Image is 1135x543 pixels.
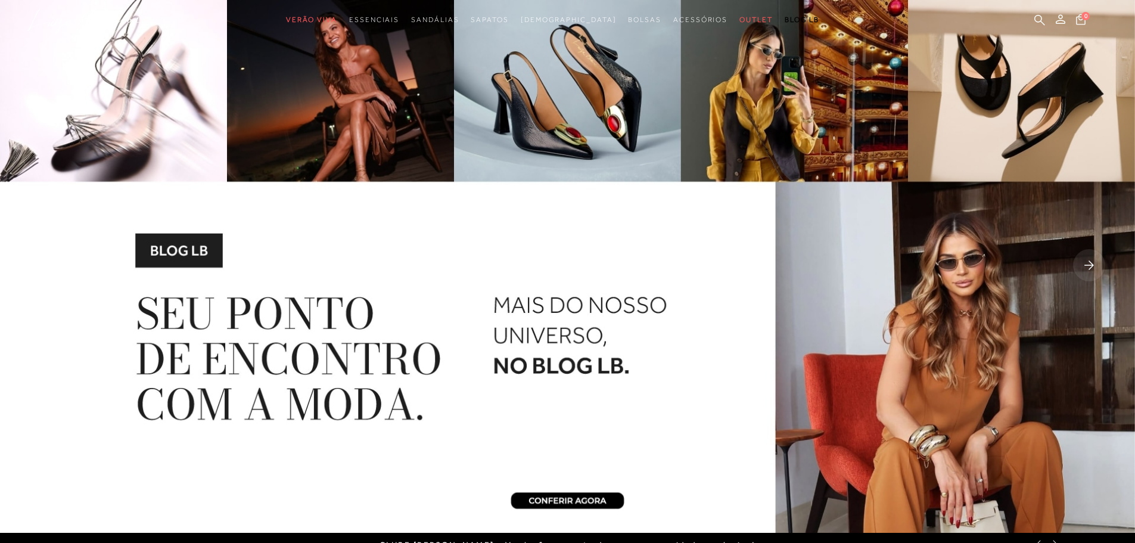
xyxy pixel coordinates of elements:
[471,9,508,31] a: noSubCategoriesText
[411,15,459,24] span: Sandálias
[286,9,337,31] a: noSubCategoriesText
[785,15,819,24] span: BLOG LB
[628,15,661,24] span: Bolsas
[673,15,727,24] span: Acessórios
[521,15,617,24] span: [DEMOGRAPHIC_DATA]
[349,9,399,31] a: noSubCategoriesText
[739,9,773,31] a: noSubCategoriesText
[785,9,819,31] a: BLOG LB
[286,15,337,24] span: Verão Viva
[411,9,459,31] a: noSubCategoriesText
[471,15,508,24] span: Sapatos
[628,9,661,31] a: noSubCategoriesText
[1072,13,1089,29] button: 0
[521,9,617,31] a: noSubCategoriesText
[349,15,399,24] span: Essenciais
[673,9,727,31] a: noSubCategoriesText
[1081,12,1090,20] span: 0
[739,15,773,24] span: Outlet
